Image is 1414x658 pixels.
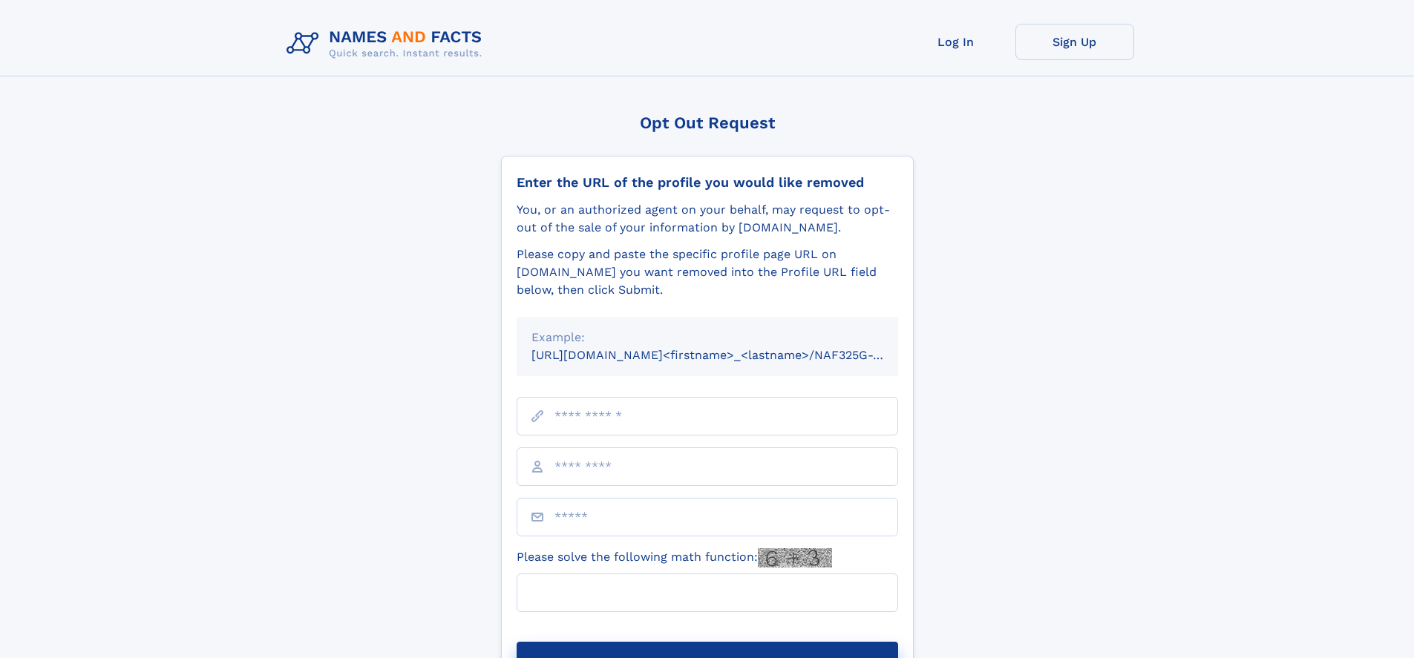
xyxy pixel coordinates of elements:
[501,113,914,132] div: Opt Out Request
[1015,24,1134,60] a: Sign Up
[517,174,898,191] div: Enter the URL of the profile you would like removed
[531,329,883,346] div: Example:
[531,348,926,362] small: [URL][DOMAIN_NAME]<firstname>_<lastname>/NAF325G-xxxxxxxx
[281,24,494,64] img: Logo Names and Facts
[897,24,1015,60] a: Log In
[517,548,832,567] label: Please solve the following math function:
[517,201,898,237] div: You, or an authorized agent on your behalf, may request to opt-out of the sale of your informatio...
[517,246,898,299] div: Please copy and paste the specific profile page URL on [DOMAIN_NAME] you want removed into the Pr...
